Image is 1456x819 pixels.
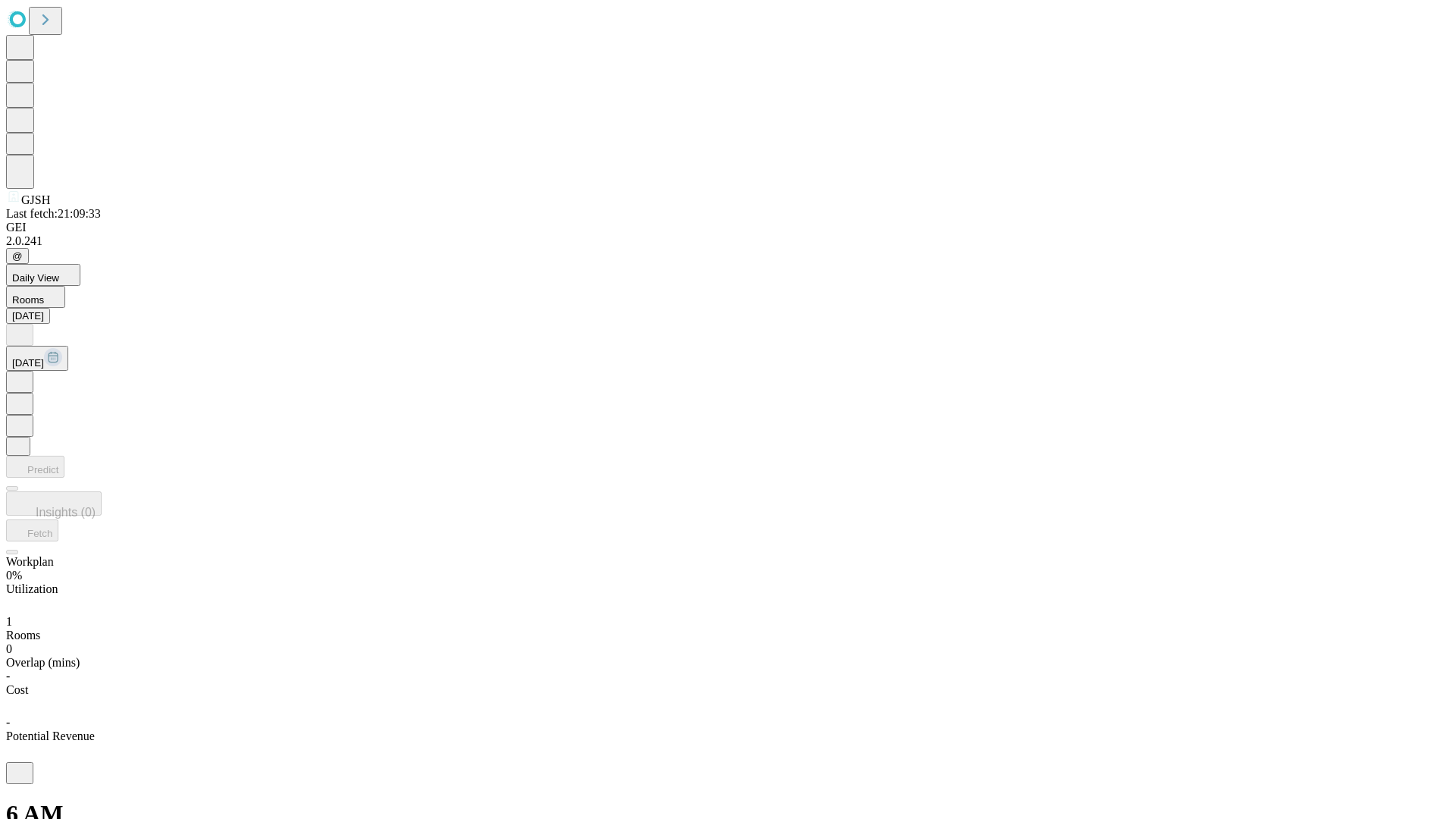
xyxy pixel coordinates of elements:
span: - [6,670,10,682]
button: Daily View [6,264,80,286]
span: Rooms [12,294,44,306]
span: Cost [6,683,28,696]
span: Overlap (mins) [6,656,80,669]
span: @ [12,250,23,262]
span: Utilization [6,582,58,595]
span: Insights (0) [36,506,96,519]
div: GEI [6,221,1450,234]
span: Daily View [12,272,59,284]
span: GJSH [21,193,50,206]
span: - [6,716,10,729]
span: Potential Revenue [6,730,95,742]
span: Rooms [6,629,40,642]
span: Last fetch: 21:09:33 [6,207,101,220]
span: 0% [6,569,22,582]
span: [DATE] [12,357,44,369]
button: Rooms [6,286,65,308]
span: Workplan [6,555,54,568]
button: @ [6,248,29,264]
span: 0 [6,642,12,655]
button: [DATE] [6,308,50,324]
button: Fetch [6,519,58,541]
div: 2.0.241 [6,234,1450,248]
span: 1 [6,615,12,628]
button: Predict [6,456,64,478]
button: Insights (0) [6,491,102,516]
button: [DATE] [6,346,68,371]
